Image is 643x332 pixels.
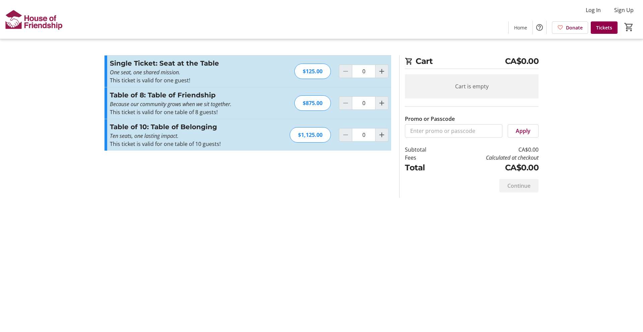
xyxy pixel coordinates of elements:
h3: Table of 10: Table of Belonging [110,122,256,132]
div: $125.00 [294,64,331,79]
td: Subtotal [405,146,444,154]
span: Apply [516,127,530,135]
span: Tickets [596,24,612,31]
p: This ticket is valid for one table of 8 guests! [110,108,256,116]
p: This ticket is valid for one table of 10 guests! [110,140,256,148]
button: Increment by one [375,129,388,141]
td: CA$0.00 [444,146,539,154]
span: Sign Up [614,6,634,14]
button: Sign Up [609,5,639,15]
em: Ten seats, one lasting impact. [110,132,178,140]
span: CA$0.00 [505,55,539,67]
span: Home [514,24,527,31]
input: Table of 8: Table of Friendship Quantity [352,96,375,110]
td: Calculated at checkout [444,154,539,162]
img: House of Friendship's Logo [4,3,64,36]
div: $1,125.00 [290,127,331,143]
em: Because our community grows when we sit together. [110,100,231,108]
button: Increment by one [375,97,388,109]
button: Increment by one [375,65,388,78]
button: Cart [623,21,635,33]
td: CA$0.00 [444,162,539,174]
a: Tickets [591,21,618,34]
div: Cart is empty [405,74,539,98]
h3: Single Ticket: Seat at the Table [110,58,256,68]
h2: Cart [405,55,539,69]
p: This ticket is valid for one guest! [110,76,256,84]
td: Total [405,162,444,174]
button: Apply [508,124,539,138]
em: One seat, one shared mission. [110,69,180,76]
span: Donate [566,24,583,31]
a: Donate [552,21,588,34]
h3: Table of 8: Table of Friendship [110,90,256,100]
a: Home [509,21,532,34]
input: Enter promo or passcode [405,124,502,138]
input: Table of 10: Table of Belonging Quantity [352,128,375,142]
button: Log In [580,5,606,15]
span: Log In [586,6,601,14]
button: Help [533,21,546,34]
td: Fees [405,154,444,162]
input: Single Ticket: Seat at the Table Quantity [352,65,375,78]
div: $875.00 [294,95,331,111]
label: Promo or Passcode [405,115,455,123]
